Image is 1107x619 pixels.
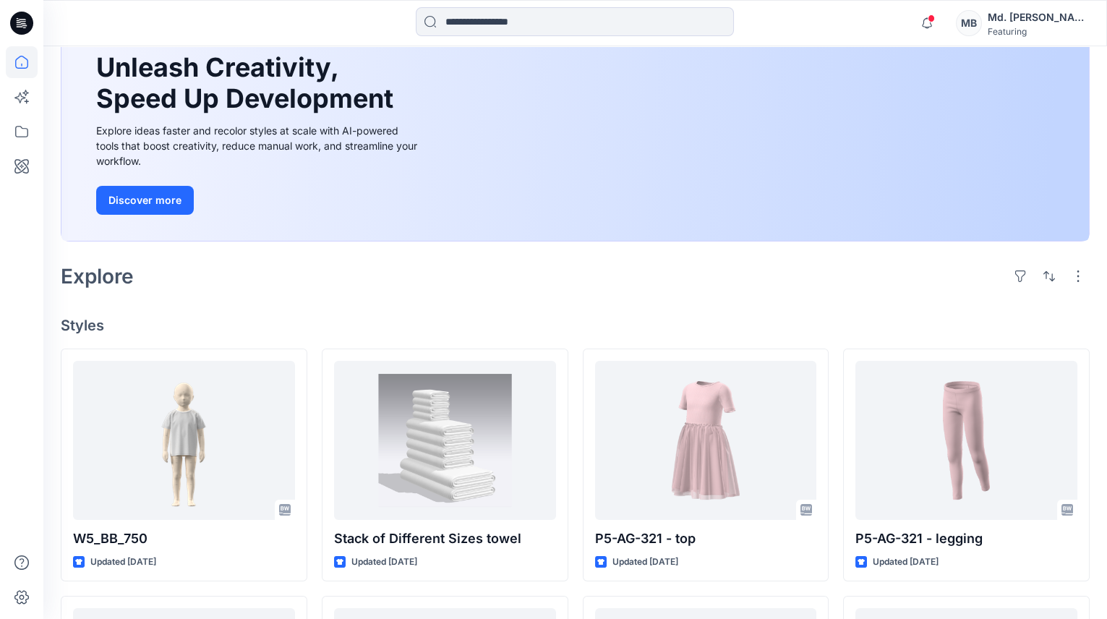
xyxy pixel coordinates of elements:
[334,529,556,549] p: Stack of Different Sizes towel
[73,529,295,549] p: W5_BB_750
[96,186,194,215] button: Discover more
[351,555,417,570] p: Updated [DATE]
[956,10,982,36] div: MB
[855,361,1077,520] a: P5-AG-321 - legging
[873,555,939,570] p: Updated [DATE]
[61,265,134,288] h2: Explore
[612,555,678,570] p: Updated [DATE]
[988,9,1089,26] div: Md. [PERSON_NAME]
[61,317,1090,334] h4: Styles
[334,361,556,520] a: Stack of Different Sizes towel
[73,361,295,520] a: W5_BB_750
[988,26,1089,37] div: Featuring
[96,186,422,215] a: Discover more
[855,529,1077,549] p: P5-AG-321 - legging
[90,555,156,570] p: Updated [DATE]
[595,529,817,549] p: P5-AG-321 - top
[595,361,817,520] a: P5-AG-321 - top
[96,52,400,114] h1: Unleash Creativity, Speed Up Development
[96,123,422,168] div: Explore ideas faster and recolor styles at scale with AI-powered tools that boost creativity, red...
